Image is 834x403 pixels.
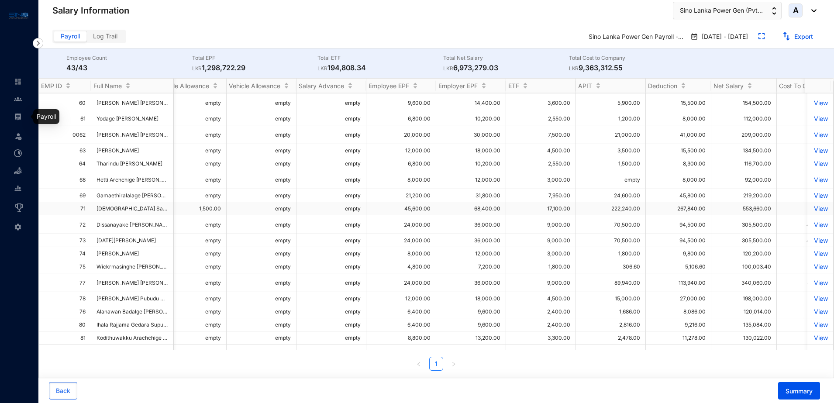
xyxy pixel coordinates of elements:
td: 89,940.00 [576,273,646,292]
td: empty [157,318,227,331]
td: empty [296,157,366,170]
p: Sino Lanka Power Gen Payroll -... [582,30,687,45]
td: empty [296,125,366,144]
td: empty [296,292,366,305]
td: 4,800.00 [366,260,436,273]
img: expand.44ba77930b780aef2317a7ddddf64422.svg [758,33,765,39]
td: empty [227,273,296,292]
td: 219,200.00 [711,189,777,202]
td: 100,003.40 [711,260,777,273]
td: 18,000.00 [436,144,506,157]
p: LKR [192,64,202,73]
a: View [813,147,828,154]
a: 1 [430,357,443,370]
a: View [813,99,828,107]
p: View [813,192,828,199]
td: 17,100.00 [506,202,576,215]
td: 5,900.00 [576,93,646,112]
button: Summary [778,382,820,400]
button: Sino Lanka Power Gen (Pvt... [673,2,782,19]
td: 36,000.00 [436,273,506,292]
td: 209,000.00 [711,125,777,144]
img: nav-icon-right.af6afadce00d159da59955279c43614e.svg [33,38,43,48]
img: report-unselected.e6a6b4230fc7da01f883.svg [14,184,22,192]
span: Vehicle Allowance [229,82,280,90]
th: Vehicle Allowance [227,79,296,93]
td: 20,000.00 [366,125,436,144]
p: Total Cost to Company [569,54,695,62]
a: View [813,176,828,183]
span: [PERSON_NAME] [PERSON_NAME] [PERSON_NAME] [96,100,226,106]
p: 43/43 [66,62,192,73]
img: people-unselected.118708e94b43a90eceab.svg [14,95,22,103]
span: Full Name [93,82,122,90]
li: Home [7,73,28,90]
td: 63 [39,144,91,157]
td: 7,200.00 [436,260,506,273]
img: payroll-unselected.b590312f920e76f0c668.svg [14,113,22,121]
span: Cost To Company [779,82,830,90]
th: APIT [576,79,646,93]
span: Summary [786,387,813,396]
p: View [813,131,828,138]
td: 45,800.00 [646,189,711,202]
p: View [813,279,828,286]
img: up-down-arrow.74152d26bf9780fbf563ca9c90304185.svg [772,7,776,15]
p: View [813,308,828,315]
button: Back [49,382,77,400]
td: 15,500.00 [646,144,711,157]
td: 267,840.00 [646,202,711,215]
td: empty [157,170,227,189]
td: empty [157,112,227,125]
span: [DATE][PERSON_NAME] [96,237,156,244]
td: empty [296,144,366,157]
td: empty [227,305,296,318]
td: 12,000.00 [436,247,506,260]
a: View [813,205,828,212]
li: Payroll [7,108,28,125]
td: 94,500.00 [646,215,711,234]
td: 5,106.60 [646,260,711,273]
td: empty [157,273,227,292]
button: Export [775,30,820,44]
td: 134,500.00 [711,144,777,157]
p: View [813,237,828,244]
p: 6,973,279.03 [443,62,569,73]
td: empty [227,93,296,112]
td: 72 [39,215,91,234]
td: empty [227,189,296,202]
td: 8,000.00 [646,112,711,125]
td: empty [227,112,296,125]
a: View [813,295,828,302]
th: Employer EPF [436,79,506,93]
td: 1,800.00 [506,260,576,273]
a: View [813,321,828,328]
a: Summary [771,387,820,395]
td: empty [227,170,296,189]
span: [PERSON_NAME] [96,147,139,154]
td: 15,500.00 [646,93,711,112]
td: empty [296,273,366,292]
td: 8,000.00 [366,247,436,260]
td: 9,600.00 [436,318,506,331]
img: loan-unselected.d74d20a04637f2d15ab5.svg [14,167,22,175]
img: payroll-calender.2a2848c9e82147e90922403bdc96c587.svg [690,32,698,41]
span: [DEMOGRAPHIC_DATA] Sanjaya Prageeth Rathnayake [96,205,231,212]
td: 70,500.00 [576,234,646,247]
td: 9,000.00 [506,234,576,247]
img: home-unselected.a29eae3204392db15eaf.svg [14,78,22,86]
td: 198,000.00 [711,292,777,305]
th: Salary Advance [296,79,366,93]
span: Payroll [61,32,80,40]
td: empty [227,292,296,305]
span: Alanawan Badalge [PERSON_NAME] [96,308,186,315]
a: View [813,263,828,270]
td: empty [157,292,227,305]
p: 1,298,722.29 [192,62,318,73]
td: 80 [39,318,91,331]
td: 15,000.00 [576,292,646,305]
span: Dissanayake [PERSON_NAME] Chathuranga [PERSON_NAME] [96,221,249,228]
td: 120,014.00 [711,305,777,318]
